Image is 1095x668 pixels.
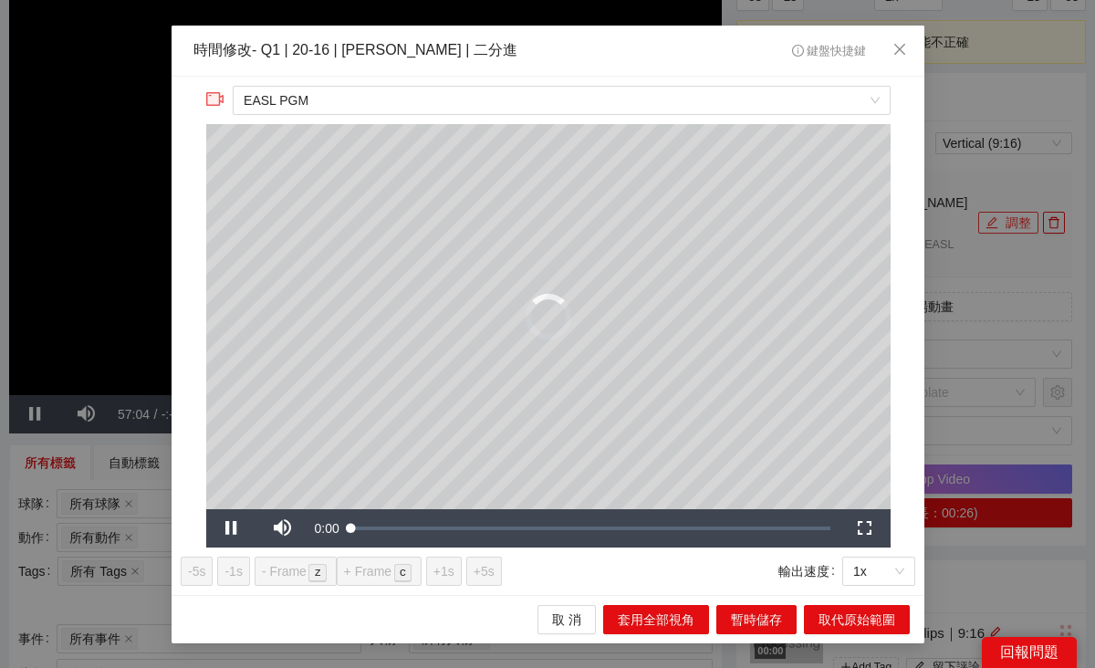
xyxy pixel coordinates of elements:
span: 取 消 [552,609,581,629]
div: 時間修改 - Q1 | 20-16 | [PERSON_NAME] | 二分進 [193,40,517,61]
button: 取 消 [537,604,596,633]
span: 套用全部視角 [618,609,694,629]
span: 取代原始範圍 [819,609,895,629]
button: +1s [425,556,461,585]
span: 0:00 [314,520,339,535]
span: video-camera [205,89,224,108]
button: Fullscreen [839,508,890,547]
span: info-circle [791,45,803,57]
div: 回報問題 [982,637,1077,668]
button: - Framez [254,556,336,585]
span: close [892,42,907,57]
label: 輸出速度 [778,556,842,585]
span: 鍵盤快捷鍵 [791,45,865,57]
button: Mute [256,508,308,547]
span: 1x [853,557,904,584]
button: 取代原始範圍 [804,604,910,633]
span: EASL PGM [244,87,879,114]
span: 暫時儲存 [731,609,782,629]
button: Close [875,26,924,75]
button: 套用全部視角 [603,604,709,633]
button: + Framec [336,556,421,585]
button: Pause [205,508,256,547]
button: -1s [217,556,249,585]
div: Progress Bar [350,526,829,529]
button: +5s [465,556,501,585]
button: -5s [181,556,213,585]
button: 暫時儲存 [716,604,797,633]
